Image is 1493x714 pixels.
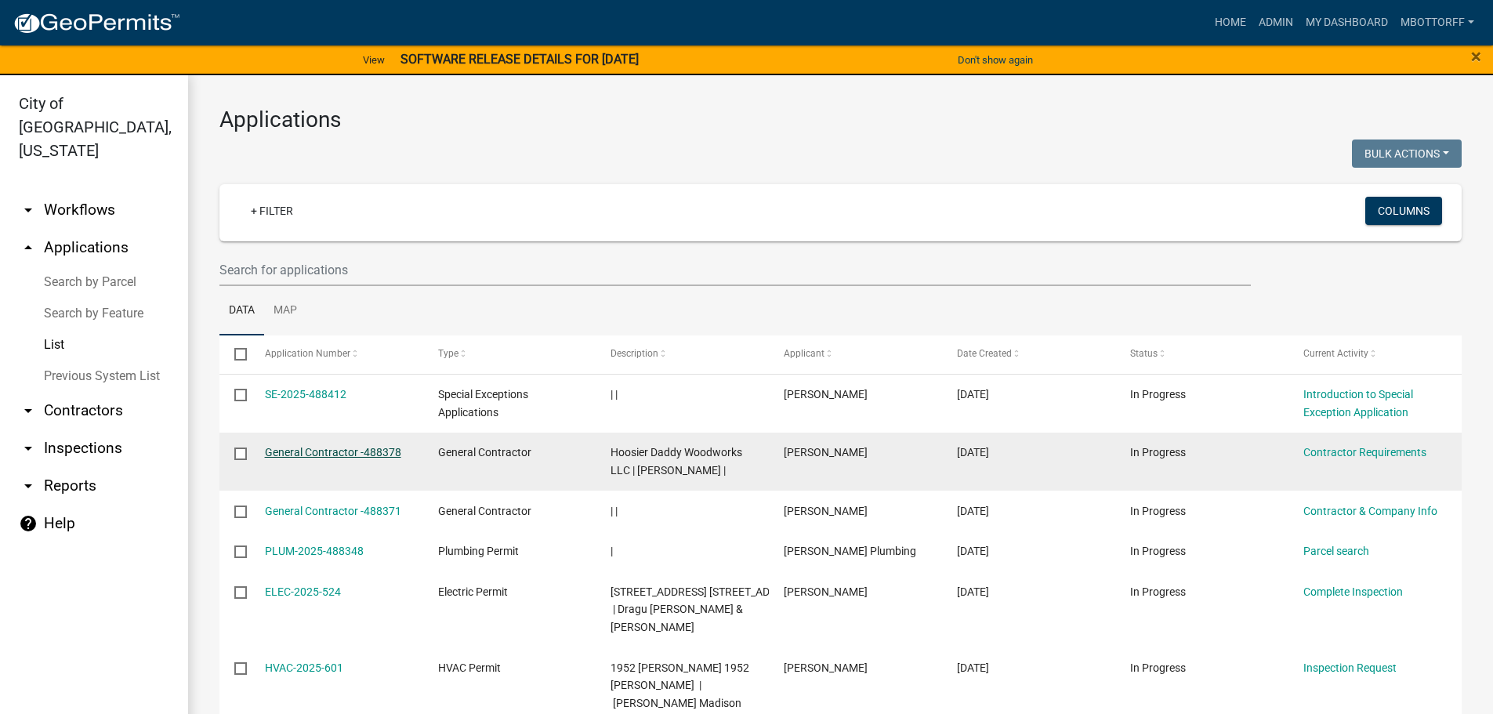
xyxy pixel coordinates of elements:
[1288,335,1462,373] datatable-header-cell: Current Activity
[438,505,531,517] span: General Contractor
[784,545,916,557] span: Greenwell Plumbing
[1471,47,1481,66] button: Close
[400,52,639,67] strong: SOFTWARE RELEASE DETAILS FOR [DATE]
[1130,388,1186,400] span: In Progress
[265,348,350,359] span: Application Number
[596,335,769,373] datatable-header-cell: Description
[611,446,742,477] span: Hoosier Daddy Woodworks LLC | Brian David |
[784,388,868,400] span: Tony Jackson
[265,585,341,598] a: ELEC-2025-524
[19,514,38,533] i: help
[219,254,1251,286] input: Search for applications
[769,335,942,373] datatable-header-cell: Applicant
[1130,505,1186,517] span: In Progress
[1394,8,1480,38] a: Mbottorff
[1130,348,1158,359] span: Status
[957,388,989,400] span: 10/06/2025
[611,505,618,517] span: | |
[1130,446,1186,458] span: In Progress
[238,197,306,225] a: + Filter
[1303,661,1397,674] a: Inspection Request
[784,348,824,359] span: Applicant
[1130,585,1186,598] span: In Progress
[957,585,989,598] span: 10/06/2025
[1303,446,1426,458] a: Contractor Requirements
[1299,8,1394,38] a: My Dashboard
[1303,348,1368,359] span: Current Activity
[957,505,989,517] span: 10/06/2025
[1303,505,1437,517] a: Contractor & Company Info
[784,661,868,674] span: Becky Rockey
[611,585,806,634] span: 1407 NINA ROAD 1407 Nina Road | Dragu Daniel Thomas & Janee Uncangco
[1471,45,1481,67] span: ×
[265,446,401,458] a: General Contractor -488378
[438,388,528,419] span: Special Exceptions Applications
[265,545,364,557] a: PLUM-2025-488348
[19,477,38,495] i: arrow_drop_down
[611,388,618,400] span: | |
[1115,335,1288,373] datatable-header-cell: Status
[438,661,501,674] span: HVAC Permit
[422,335,596,373] datatable-header-cell: Type
[1130,661,1186,674] span: In Progress
[219,335,249,373] datatable-header-cell: Select
[438,348,458,359] span: Type
[784,446,868,458] span: Brian David Condra
[1130,545,1186,557] span: In Progress
[265,505,401,517] a: General Contractor -488371
[219,286,264,336] a: Data
[438,585,508,598] span: Electric Permit
[1365,197,1442,225] button: Columns
[784,585,868,598] span: Thomas Drexler
[1352,140,1462,168] button: Bulk Actions
[942,335,1115,373] datatable-header-cell: Date Created
[19,201,38,219] i: arrow_drop_down
[438,545,519,557] span: Plumbing Permit
[249,335,422,373] datatable-header-cell: Application Number
[951,47,1039,73] button: Don't show again
[957,661,989,674] span: 10/06/2025
[19,401,38,420] i: arrow_drop_down
[265,388,346,400] a: SE-2025-488412
[265,661,343,674] a: HVAC-2025-601
[438,446,531,458] span: General Contractor
[219,107,1462,133] h3: Applications
[957,545,989,557] span: 10/06/2025
[1303,388,1413,419] a: Introduction to Special Exception Application
[1209,8,1252,38] a: Home
[1303,545,1369,557] a: Parcel search
[264,286,306,336] a: Map
[611,661,749,710] span: 1952 Fisher Lane 1952 Fisher Lane | McGuigan Madison
[957,348,1012,359] span: Date Created
[1252,8,1299,38] a: Admin
[1303,585,1403,598] a: Complete Inspection
[19,238,38,257] i: arrow_drop_up
[957,446,989,458] span: 10/06/2025
[611,348,658,359] span: Description
[19,439,38,458] i: arrow_drop_down
[611,545,613,557] span: |
[784,505,868,517] span: Brian David Condra
[357,47,391,73] a: View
